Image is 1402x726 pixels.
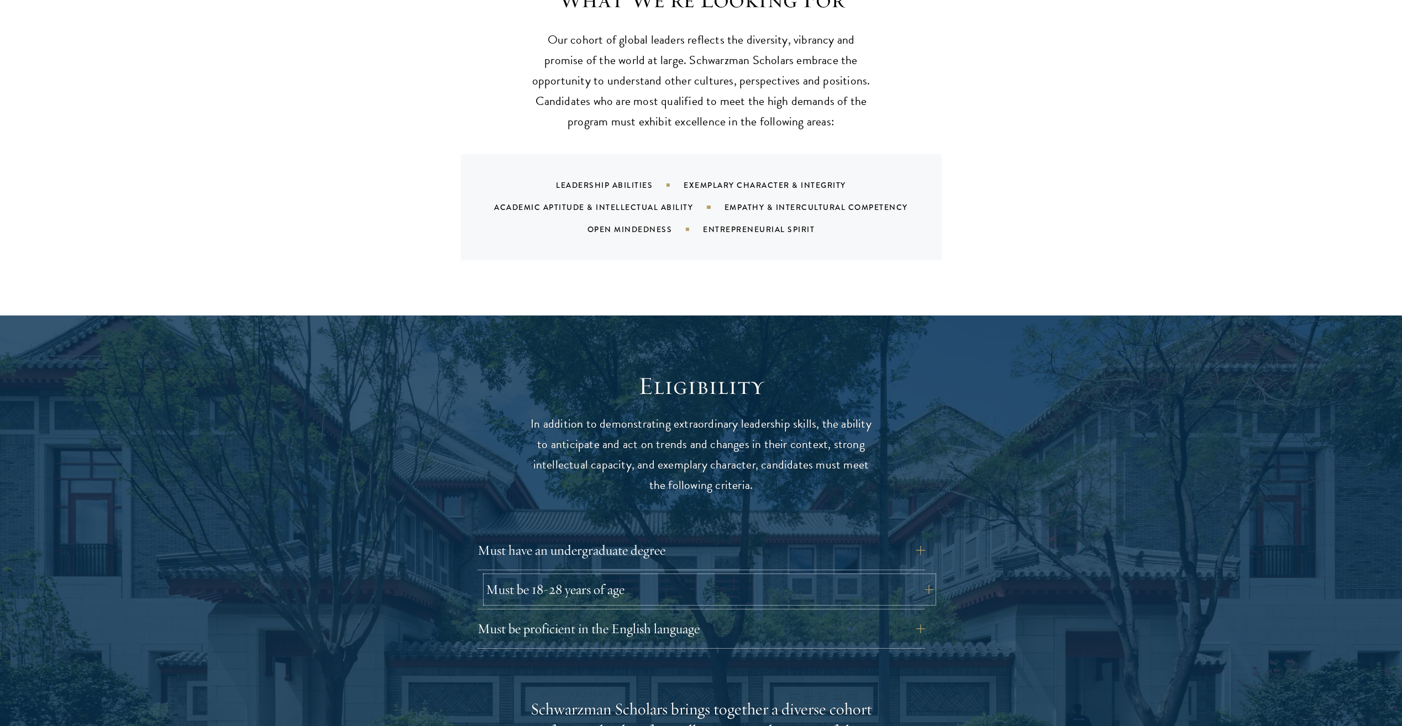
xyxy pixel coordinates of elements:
div: Open Mindedness [587,224,703,235]
p: In addition to demonstrating extraordinary leadership skills, the ability to anticipate and act o... [530,414,873,496]
div: Exemplary Character & Integrity [684,180,874,191]
div: Academic Aptitude & Intellectual Ability [494,202,724,213]
div: Empathy & Intercultural Competency [724,202,936,213]
h2: Eligibility [530,371,873,402]
div: Leadership Abilities [556,180,684,191]
div: Entrepreneurial Spirit [703,224,842,235]
button: Must be 18-28 years of age [486,576,933,603]
button: Must be proficient in the English language [477,615,925,642]
p: Our cohort of global leaders reflects the diversity, vibrancy and promise of the world at large. ... [530,30,873,132]
button: Must have an undergraduate degree [477,537,925,564]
